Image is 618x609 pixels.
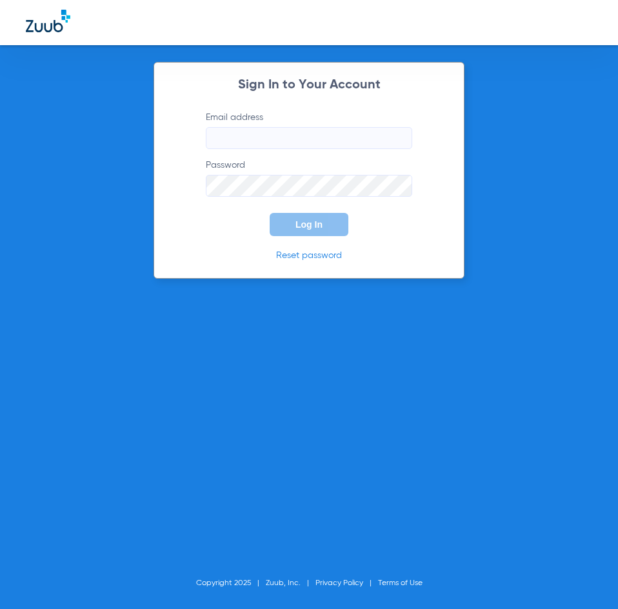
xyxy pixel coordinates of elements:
[196,577,266,590] li: Copyright 2025
[276,251,342,260] a: Reset password
[270,213,348,236] button: Log In
[26,10,70,32] img: Zuub Logo
[378,579,423,587] a: Terms of Use
[315,579,363,587] a: Privacy Policy
[186,79,432,92] h2: Sign In to Your Account
[206,111,412,149] label: Email address
[295,219,323,230] span: Log In
[206,175,412,197] input: Password
[266,577,315,590] li: Zuub, Inc.
[206,127,412,149] input: Email address
[206,159,412,197] label: Password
